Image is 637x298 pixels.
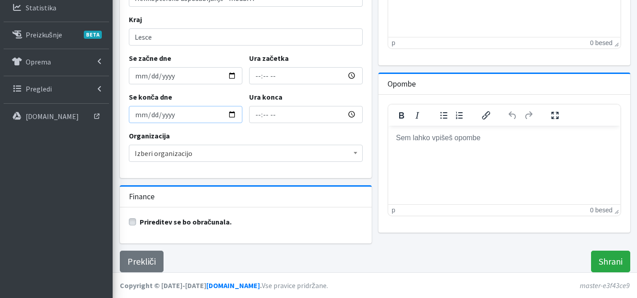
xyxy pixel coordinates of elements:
[452,109,467,122] button: Oštevilčen seznam
[7,7,225,17] body: Rich Text Area
[129,28,363,46] input: Kraj
[26,3,56,12] p: Statistika
[478,109,494,122] button: Vstavi/uredi povezavo
[26,112,79,121] p: [DOMAIN_NAME]
[129,14,142,25] label: Kraj
[4,53,109,71] a: Oprema
[120,251,164,272] a: Prekliči
[249,53,289,64] label: Ura začetka
[129,92,173,102] label: Se konča dne
[436,109,451,122] button: Označen seznam
[129,192,155,202] h3: Finance
[249,92,282,102] label: Ura konca
[392,206,396,214] div: p
[409,109,425,122] button: Poševno
[4,107,109,125] a: [DOMAIN_NAME]
[591,251,630,272] input: Shrani
[4,80,109,98] a: Pregledi
[580,281,630,290] em: master-e3f43ce9
[26,57,51,66] p: Oprema
[129,145,363,162] span: Izberi organizacijo
[614,39,619,47] div: Press the Up and Down arrow keys to resize the editor.
[4,26,109,44] a: PreizkušnjeBETA
[120,281,262,290] strong: Copyright © [DATE]-[DATE] .
[505,109,520,122] button: Razveljavi
[387,79,416,89] h3: Opombe
[392,39,396,46] div: p
[547,109,563,122] button: Čez cel zaslon
[26,30,62,39] p: Preizkušnje
[394,109,409,122] button: Krepko
[135,147,357,160] span: Izberi organizacijo
[590,39,613,46] button: 0 besed
[129,53,172,64] label: Se začne dne
[140,216,232,227] label: Prireditev se bo obračunala.
[614,206,619,214] div: Press the Up and Down arrow keys to resize the editor.
[84,31,102,39] span: BETA
[206,281,260,290] a: [DOMAIN_NAME]
[129,130,170,141] label: Organizacija
[113,272,637,298] footer: Vse pravice pridržane.
[521,109,536,122] button: Ponovno uveljavi
[26,84,52,93] p: Pregledi
[590,206,613,214] button: 0 besed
